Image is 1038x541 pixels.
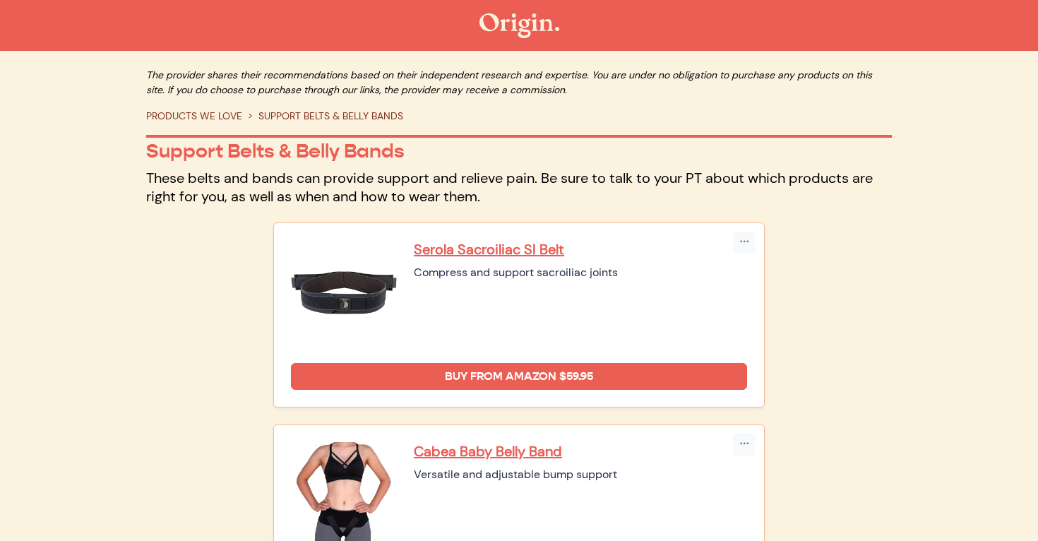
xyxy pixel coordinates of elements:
[146,139,892,163] p: Support Belts & Belly Bands
[146,109,242,122] a: PRODUCTS WE LOVE
[242,109,403,124] li: SUPPORT BELTS & BELLY BANDS
[414,442,747,460] a: Cabea Baby Belly Band
[146,169,892,206] p: These belts and bands can provide support and relieve pain. Be sure to talk to your PT about whic...
[479,13,559,38] img: The Origin Shop
[146,68,892,97] p: The provider shares their recommendations based on their independent research and expertise. You ...
[414,466,747,483] div: Versatile and adjustable bump support
[414,240,747,258] a: Serola Sacroiliac SI Belt
[414,264,747,281] div: Compress and support sacroiliac joints
[291,240,397,346] img: Serola Sacroiliac SI Belt
[291,363,747,390] a: Buy from Amazon $59.95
